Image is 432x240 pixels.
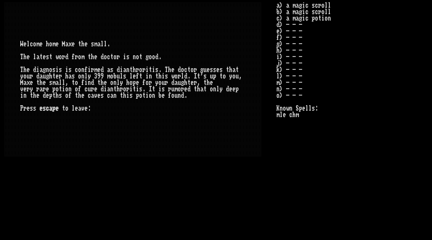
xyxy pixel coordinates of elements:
div: m [81,54,85,60]
div: n [68,86,72,92]
div: M [20,79,23,86]
div: o [78,67,81,73]
div: t [203,86,207,92]
div: p [236,86,239,92]
div: m [175,86,178,92]
div: o [130,79,133,86]
div: i [162,73,165,79]
div: h [46,41,49,47]
div: t [194,86,197,92]
div: t [155,73,158,79]
div: e [184,86,187,92]
div: o [175,73,178,79]
div: e [191,79,194,86]
div: t [52,73,56,79]
div: t [149,67,152,73]
div: u [210,73,213,79]
div: a [36,54,40,60]
div: t [36,79,40,86]
div: h [133,67,136,73]
div: t [152,86,155,92]
div: l [33,54,36,60]
div: n [81,73,85,79]
div: t [97,79,101,86]
div: a [23,79,27,86]
div: i [88,67,91,73]
div: m [52,79,56,86]
div: o [158,79,162,86]
div: i [146,67,149,73]
div: r [194,79,197,86]
div: d [178,67,181,73]
div: h [91,54,94,60]
div: o [232,73,236,79]
div: s [110,67,113,73]
div: r [43,86,46,92]
div: r [142,67,146,73]
div: t [187,67,191,73]
div: a [40,67,43,73]
div: . [142,86,146,92]
div: h [158,73,162,79]
div: r [194,67,197,73]
div: o [113,54,117,60]
div: e [27,54,30,60]
div: o [149,54,152,60]
div: i [136,86,139,92]
div: c [184,67,187,73]
div: i [152,67,155,73]
div: , [197,79,200,86]
div: n [149,73,152,79]
div: s [210,67,213,73]
div: t [49,54,52,60]
div: c [88,92,91,99]
div: d [43,92,46,99]
div: e [46,92,49,99]
div: 9 [101,73,104,79]
div: a [232,67,236,73]
div: e [23,41,27,47]
div: n [88,79,91,86]
div: i [56,67,59,73]
div: d [101,54,104,60]
div: s [155,67,158,73]
div: a [40,73,43,79]
div: s [139,86,142,92]
div: . [187,73,191,79]
div: n [46,67,49,73]
div: W [20,41,23,47]
div: s [52,67,56,73]
div: e [210,79,213,86]
div: h [33,92,36,99]
div: e [81,92,85,99]
div: o [139,67,142,73]
div: e [27,67,30,73]
div: t [72,79,75,86]
div: h [184,79,187,86]
div: t [52,92,56,99]
div: u [88,86,91,92]
div: s [59,67,62,73]
div: 9 [97,73,101,79]
div: p [52,86,56,92]
div: o [104,54,107,60]
div: n [113,79,117,86]
div: o [75,86,78,92]
div: m [52,41,56,47]
div: a [68,73,72,79]
div: e [136,79,139,86]
div: e [23,86,27,92]
div: T [165,67,168,73]
div: o [78,73,81,79]
div: t [203,79,207,86]
div: h [81,41,85,47]
div: e [85,41,88,47]
div: o [65,92,68,99]
div: f [72,54,75,60]
div: d [155,54,158,60]
div: t [139,54,142,60]
div: s [123,73,126,79]
div: t [75,92,78,99]
div: c [30,41,33,47]
div: h [197,86,200,92]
